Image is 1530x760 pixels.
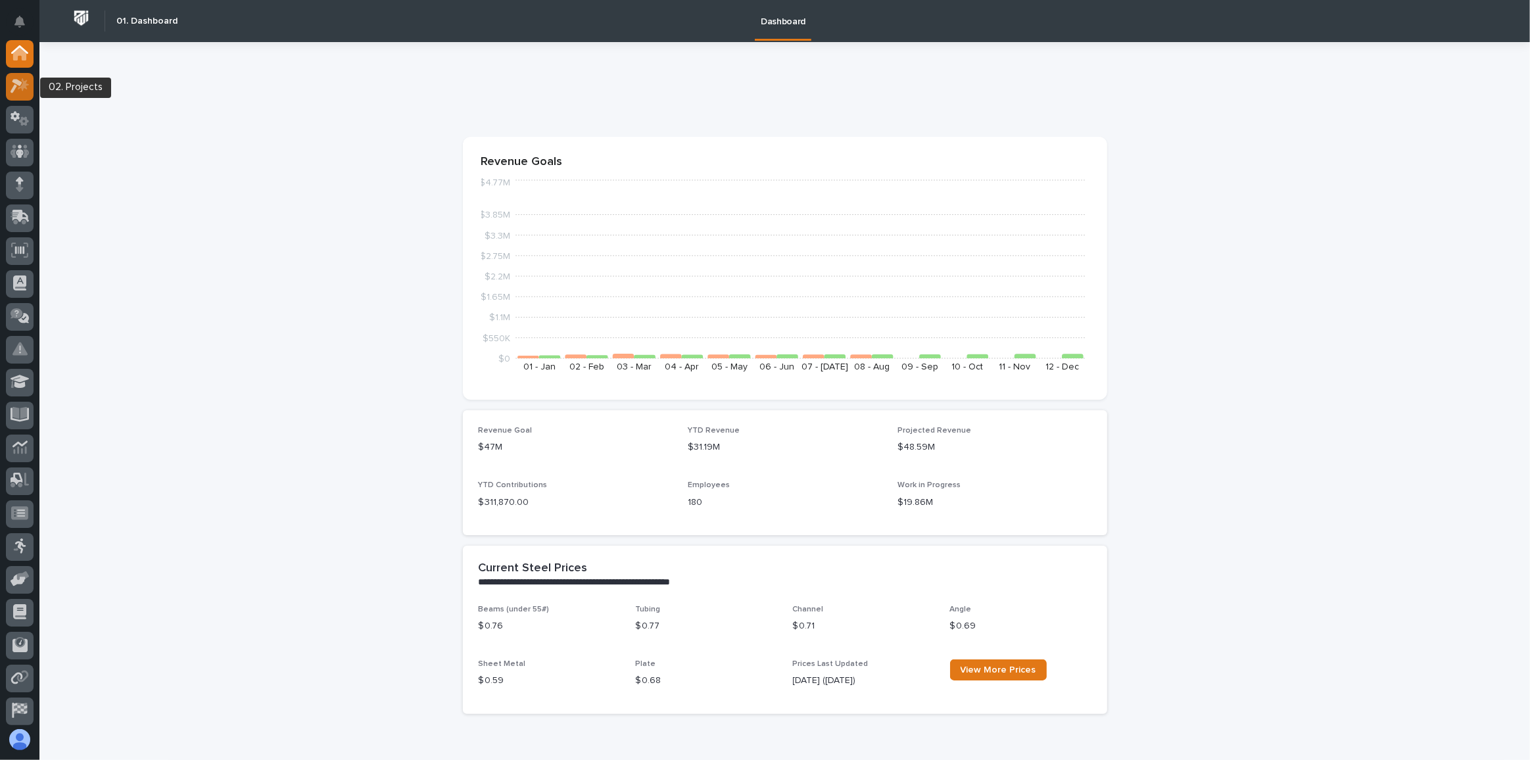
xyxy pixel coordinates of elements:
[569,362,604,371] text: 02 - Feb
[69,6,93,30] img: Workspace Logo
[479,660,526,668] span: Sheet Metal
[617,362,652,371] text: 03 - Mar
[489,314,510,323] tspan: $1.1M
[897,496,1091,510] p: $19.86M
[793,619,934,633] p: $ 0.71
[523,362,555,371] text: 01 - Jan
[479,496,673,510] p: $ 311,870.00
[479,440,673,454] p: $47M
[793,674,934,688] p: [DATE] ([DATE])
[759,362,794,371] text: 06 - Jun
[950,606,972,613] span: Angle
[479,606,550,613] span: Beams (under 55#)
[479,619,620,633] p: $ 0.76
[483,334,510,343] tspan: $550K
[480,252,510,261] tspan: $2.75M
[897,481,961,489] span: Work in Progress
[897,427,971,435] span: Projected Revenue
[793,660,869,668] span: Prices Last Updated
[479,561,588,576] h2: Current Steel Prices
[116,16,178,27] h2: 01. Dashboard
[961,665,1036,675] span: View More Prices
[636,674,777,688] p: $ 0.68
[711,362,748,371] text: 05 - May
[688,481,730,489] span: Employees
[485,231,510,241] tspan: $3.3M
[636,606,661,613] span: Tubing
[1045,362,1079,371] text: 12 - Dec
[793,606,824,613] span: Channel
[479,179,510,188] tspan: $4.77M
[665,362,699,371] text: 04 - Apr
[6,8,34,36] button: Notifications
[636,619,777,633] p: $ 0.77
[479,427,533,435] span: Revenue Goal
[636,660,656,668] span: Plate
[485,272,510,281] tspan: $2.2M
[897,440,1091,454] p: $48.59M
[950,659,1047,680] a: View More Prices
[688,496,882,510] p: 180
[479,211,510,220] tspan: $3.85M
[481,293,510,302] tspan: $1.65M
[16,16,34,37] div: Notifications
[6,726,34,753] button: users-avatar
[901,362,938,371] text: 09 - Sep
[950,619,1091,633] p: $ 0.69
[951,362,983,371] text: 10 - Oct
[498,354,510,364] tspan: $0
[999,362,1030,371] text: 11 - Nov
[479,674,620,688] p: $ 0.59
[801,362,848,371] text: 07 - [DATE]
[481,155,1089,170] p: Revenue Goals
[688,427,740,435] span: YTD Revenue
[688,440,882,454] p: $31.19M
[854,362,890,371] text: 08 - Aug
[479,481,548,489] span: YTD Contributions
